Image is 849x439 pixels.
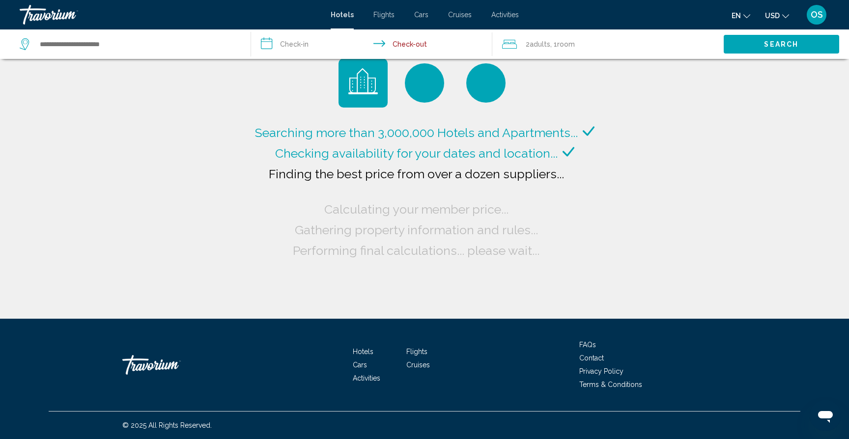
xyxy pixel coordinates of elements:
[295,222,538,237] span: Gathering property information and rules...
[122,421,212,429] span: © 2025 All Rights Reserved.
[557,40,575,48] span: Room
[373,11,395,19] a: Flights
[732,12,741,20] span: en
[353,348,373,356] a: Hotels
[251,29,492,59] button: Check in and out dates
[804,4,829,25] button: User Menu
[255,125,578,140] span: Searching more than 3,000,000 Hotels and Apartments...
[122,350,221,380] a: Travorium
[324,202,509,217] span: Calculating your member price...
[331,11,354,19] a: Hotels
[526,37,550,51] span: 2
[275,146,558,161] span: Checking availability for your dates and location...
[448,11,472,19] a: Cruises
[579,381,642,388] a: Terms & Conditions
[811,10,823,20] span: OS
[724,35,839,53] button: Search
[765,12,780,20] span: USD
[353,374,380,382] a: Activities
[530,40,550,48] span: Adults
[492,29,724,59] button: Travelers: 2 adults, 0 children
[293,243,539,258] span: Performing final calculations... please wait...
[765,8,789,23] button: Change currency
[579,341,596,349] a: FAQs
[269,166,564,181] span: Finding the best price from over a dozen suppliers...
[764,41,798,49] span: Search
[414,11,428,19] a: Cars
[491,11,519,19] a: Activities
[732,8,750,23] button: Change language
[550,37,575,51] span: , 1
[406,348,427,356] a: Flights
[579,367,623,375] a: Privacy Policy
[353,361,367,369] a: Cars
[20,5,321,25] a: Travorium
[810,400,841,431] iframe: Button to launch messaging window
[579,354,604,362] a: Contact
[406,361,430,369] a: Cruises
